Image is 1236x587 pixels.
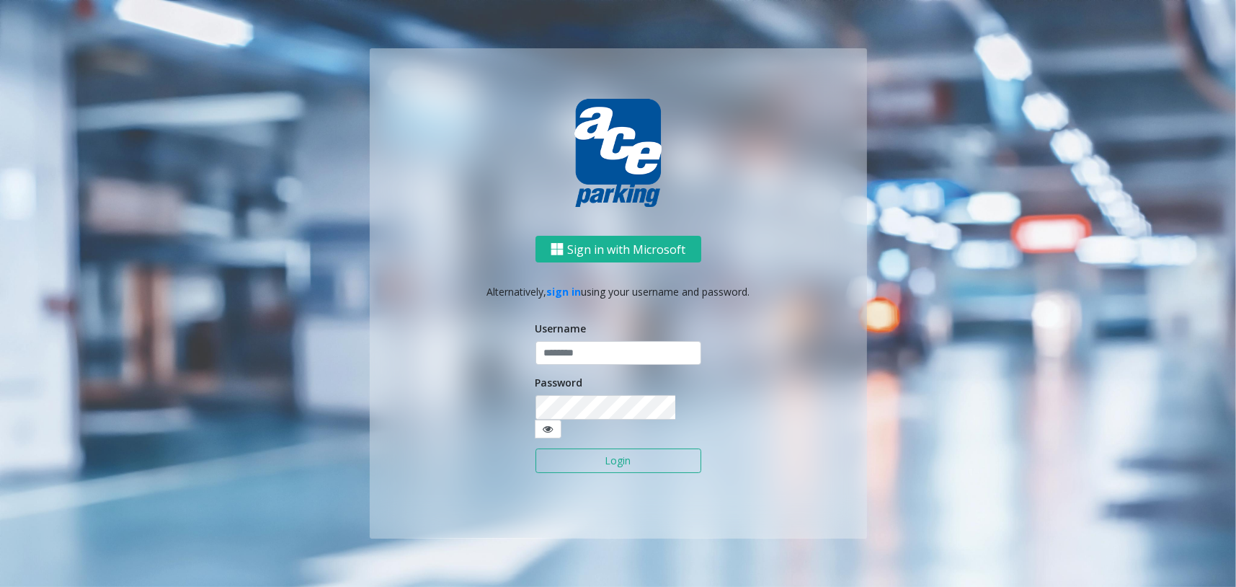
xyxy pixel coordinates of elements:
[535,449,701,473] button: Login
[546,285,581,299] a: sign in
[535,236,701,262] button: Sign in with Microsoft
[384,284,853,299] p: Alternatively, using your username and password.
[535,321,587,336] label: Username
[535,375,583,390] label: Password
